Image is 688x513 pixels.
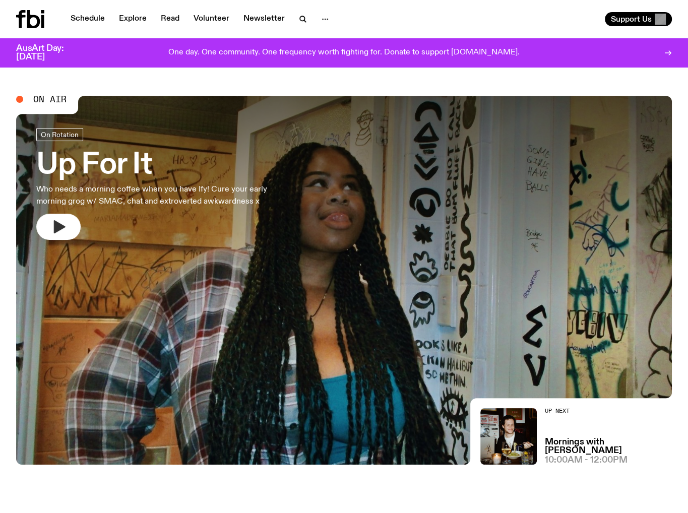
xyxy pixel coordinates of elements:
[65,12,111,26] a: Schedule
[611,15,652,24] span: Support Us
[16,96,672,465] a: Ify - a Brown Skin girl with black braided twists, looking up to the side with her tongue stickin...
[168,48,520,57] p: One day. One community. One frequency worth fighting for. Donate to support [DOMAIN_NAME].
[36,128,83,141] a: On Rotation
[545,408,672,414] h2: Up Next
[605,12,672,26] button: Support Us
[36,183,294,208] p: Who needs a morning coffee when you have Ify! Cure your early morning grog w/ SMAC, chat and extr...
[237,12,291,26] a: Newsletter
[113,12,153,26] a: Explore
[16,44,81,61] h3: AusArt Day: [DATE]
[155,12,185,26] a: Read
[545,438,672,455] a: Mornings with [PERSON_NAME]
[480,408,537,465] img: Sam blankly stares at the camera, brightly lit by a camera flash wearing a hat collared shirt and...
[36,151,294,179] h3: Up For It
[41,131,79,138] span: On Rotation
[36,128,294,240] a: Up For ItWho needs a morning coffee when you have Ify! Cure your early morning grog w/ SMAC, chat...
[187,12,235,26] a: Volunteer
[545,456,628,465] span: 10:00am - 12:00pm
[33,95,67,104] span: On Air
